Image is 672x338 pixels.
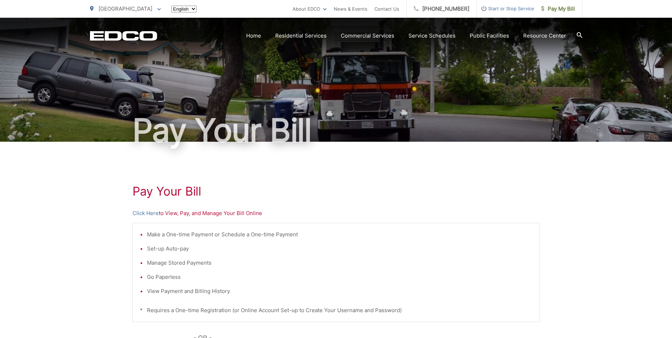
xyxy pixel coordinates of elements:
[341,32,394,40] a: Commercial Services
[374,5,399,13] a: Contact Us
[408,32,456,40] a: Service Schedules
[275,32,327,40] a: Residential Services
[147,287,532,295] li: View Payment and Billing History
[246,32,261,40] a: Home
[132,209,159,218] a: Click Here
[171,6,197,12] select: Select a language
[147,259,532,267] li: Manage Stored Payments
[523,32,566,40] a: Resource Center
[90,113,582,148] h1: Pay Your Bill
[147,230,532,239] li: Make a One-time Payment or Schedule a One-time Payment
[147,244,532,253] li: Set-up Auto-pay
[98,5,152,12] span: [GEOGRAPHIC_DATA]
[334,5,367,13] a: News & Events
[147,273,532,281] li: Go Paperless
[132,209,540,218] p: to View, Pay, and Manage Your Bill Online
[140,306,532,315] p: * Requires a One-time Registration (or Online Account Set-up to Create Your Username and Password)
[541,5,575,13] span: Pay My Bill
[470,32,509,40] a: Public Facilities
[132,184,540,198] h1: Pay Your Bill
[90,31,157,41] a: EDCD logo. Return to the homepage.
[293,5,327,13] a: About EDCO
